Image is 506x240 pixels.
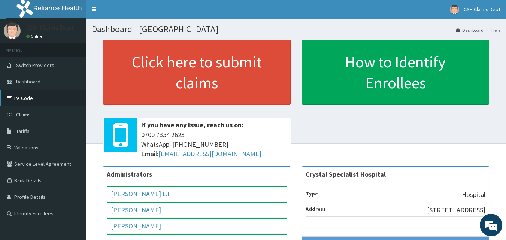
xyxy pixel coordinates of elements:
span: CSH Claims Dept [464,6,500,13]
span: Claims [16,111,31,118]
span: Tariffs [16,128,30,134]
textarea: Type your message and hit 'Enter' [4,160,143,186]
img: User Image [4,22,21,39]
span: We're online! [43,72,103,148]
span: Dashboard [16,78,40,85]
div: Chat with us now [39,42,126,52]
a: Online [26,34,44,39]
div: Minimize live chat window [123,4,141,22]
p: CSH Claims Dept [26,24,75,31]
img: d_794563401_company_1708531726252_794563401 [14,37,30,56]
img: User Image [450,5,459,14]
span: Switch Providers [16,62,54,69]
